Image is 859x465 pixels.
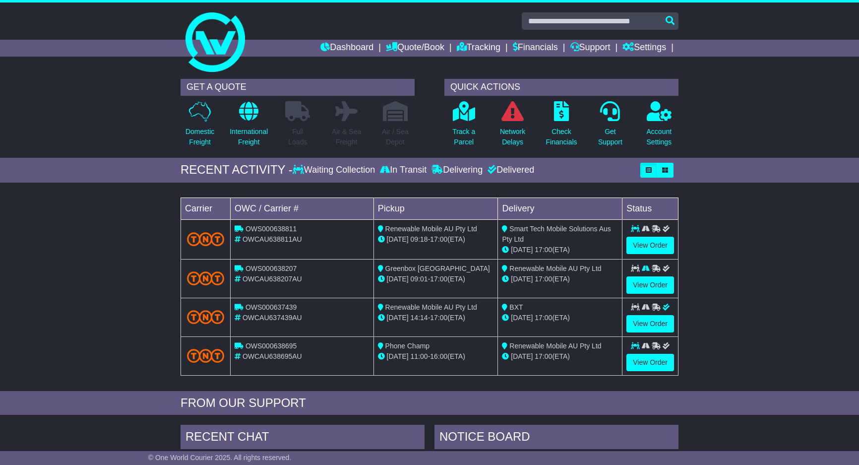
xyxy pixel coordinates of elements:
a: Financials [513,40,558,57]
a: View Order [626,315,674,332]
p: Network Delays [500,127,525,147]
a: View Order [626,237,674,254]
div: Waiting Collection [293,165,377,176]
img: TNT_Domestic.png [187,310,224,324]
span: Renewable Mobile AU Pty Ltd [385,225,477,233]
span: [DATE] [387,235,409,243]
span: 16:00 [430,352,447,360]
span: [DATE] [387,275,409,283]
span: Renewable Mobile AU Pty Ltd [509,265,601,272]
img: TNT_Domestic.png [187,271,224,285]
span: Phone Champ [385,342,430,350]
span: OWS000638695 [245,342,297,350]
div: NOTICE BOARD [434,425,678,452]
a: Settings [622,40,666,57]
a: Support [570,40,611,57]
span: 17:00 [430,314,447,322]
a: CheckFinancials [546,101,578,153]
a: InternationalFreight [229,101,268,153]
span: [DATE] [387,314,409,322]
div: (ETA) [502,245,618,255]
a: DomesticFreight [185,101,215,153]
div: (ETA) [502,313,618,323]
td: Delivery [498,198,622,219]
div: - (ETA) [378,274,494,284]
div: (ETA) [502,274,618,284]
span: [DATE] [511,314,533,322]
span: 17:00 [535,275,552,283]
p: Domestic Freight [185,127,214,147]
div: FROM OUR SUPPORT [181,396,678,410]
td: Pickup [373,198,498,219]
img: TNT_Domestic.png [187,349,224,362]
span: 14:14 [411,314,428,322]
p: Full Loads [285,127,310,147]
span: OWCAU637439AU [243,314,302,322]
div: Delivering [429,165,485,176]
span: 09:01 [411,275,428,283]
p: Air / Sea Depot [382,127,409,147]
td: Carrier [181,198,231,219]
div: (ETA) [502,351,618,362]
a: Dashboard [320,40,373,57]
p: Track a Parcel [452,127,475,147]
div: - (ETA) [378,313,494,323]
span: 17:00 [430,235,447,243]
a: View Order [626,354,674,371]
div: RECENT CHAT [181,425,425,452]
span: Greenbox [GEOGRAPHIC_DATA] [385,265,490,272]
span: OWS000638811 [245,225,297,233]
div: In Transit [377,165,429,176]
td: Status [622,198,678,219]
td: OWC / Carrier # [231,198,374,219]
a: AccountSettings [646,101,673,153]
span: Renewable Mobile AU Pty Ltd [385,303,477,311]
a: NetworkDelays [499,101,526,153]
span: OWCAU638811AU [243,235,302,243]
div: QUICK ACTIONS [444,79,678,96]
p: Check Financials [546,127,577,147]
a: GetSupport [598,101,623,153]
p: Get Support [598,127,622,147]
span: OWS000638207 [245,265,297,272]
span: Renewable Mobile AU Pty Ltd [509,342,601,350]
a: Quote/Book [386,40,444,57]
span: © One World Courier 2025. All rights reserved. [148,454,292,462]
a: Tracking [457,40,500,57]
span: [DATE] [511,352,533,360]
span: 17:00 [535,352,552,360]
span: 17:00 [430,275,447,283]
span: OWS000637439 [245,303,297,311]
span: 17:00 [535,246,552,254]
span: BXT [509,303,523,311]
div: - (ETA) [378,351,494,362]
span: 09:18 [411,235,428,243]
a: Track aParcel [452,101,476,153]
span: OWCAU638207AU [243,275,302,283]
span: [DATE] [511,246,533,254]
div: GET A QUOTE [181,79,415,96]
span: [DATE] [387,352,409,360]
a: View Order [626,276,674,294]
span: 11:00 [411,352,428,360]
span: [DATE] [511,275,533,283]
span: Smart Tech Mobile Solutions Aus Pty Ltd [502,225,611,243]
span: OWCAU638695AU [243,352,302,360]
div: Delivered [485,165,534,176]
img: TNT_Domestic.png [187,232,224,246]
div: - (ETA) [378,234,494,245]
div: RECENT ACTIVITY - [181,163,293,177]
span: 17:00 [535,314,552,322]
p: International Freight [230,127,268,147]
p: Air & Sea Freight [332,127,361,147]
p: Account Settings [647,127,672,147]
